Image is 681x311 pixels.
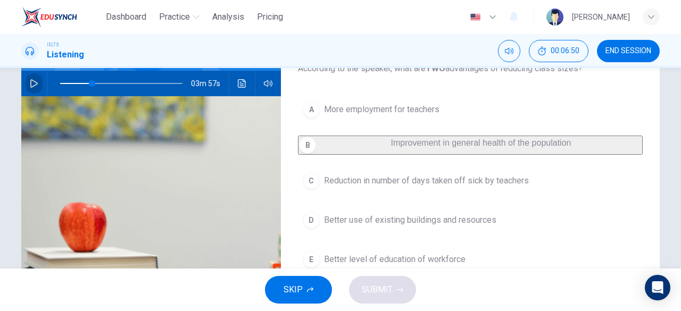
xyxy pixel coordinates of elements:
button: AMore employment for teachers [298,96,643,123]
b: TWO [426,63,445,73]
span: SKIP [284,282,303,297]
div: Hide [529,40,588,62]
img: Profile picture [546,9,563,26]
span: Better level of education of workforce [324,253,466,266]
div: C [303,172,320,189]
span: 03m 57s [191,71,229,96]
button: Pricing [253,7,287,27]
span: Reduction in number of days taken off sick by teachers [324,174,529,187]
button: 00:06:50 [529,40,588,62]
span: IELTS [47,41,59,48]
span: 00:06:50 [551,47,579,55]
div: [PERSON_NAME] [572,11,630,23]
span: Analysis [212,11,244,23]
button: CReduction in number of days taken off sick by teachers [298,167,643,194]
span: Pricing [257,11,283,23]
span: Dashboard [106,11,146,23]
button: DBetter use of existing buildings and resources [298,207,643,233]
div: D [303,212,320,229]
span: Improvement in general health of the population [391,138,571,147]
span: END SESSION [605,47,651,55]
button: Click to see the audio transcription [234,71,251,96]
button: Dashboard [102,7,151,27]
button: BImprovement in general health of the population [298,136,643,155]
span: More employment for teachers [324,103,439,116]
h1: Listening [47,48,84,61]
div: Open Intercom Messenger [645,275,670,300]
button: EBetter level of education of workforce [298,246,643,273]
div: B [299,137,316,154]
div: E [303,251,320,268]
div: Mute [498,40,520,62]
span: Better use of existing buildings and resources [324,214,496,226]
button: Analysis [208,7,248,27]
button: SKIP [265,276,332,304]
img: en [469,13,482,21]
button: Practice [155,7,204,27]
a: EduSynch logo [21,6,102,28]
div: A [303,101,320,118]
img: EduSynch logo [21,6,77,28]
span: Practice [159,11,190,23]
button: END SESSION [597,40,660,62]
